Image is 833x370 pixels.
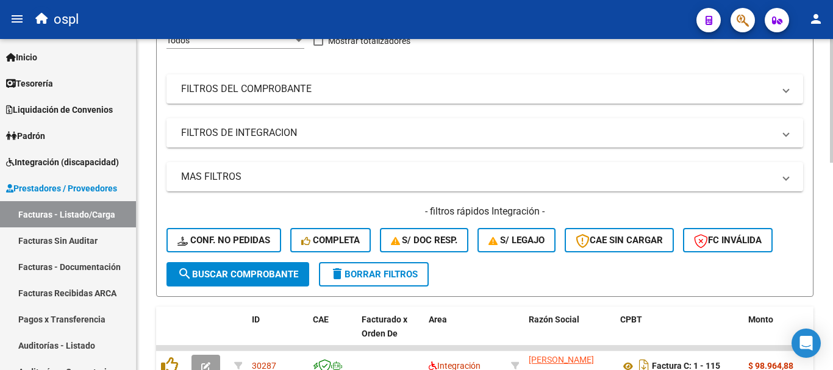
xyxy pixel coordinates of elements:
span: Conf. no pedidas [177,235,270,246]
button: Borrar Filtros [319,262,429,286]
span: ID [252,315,260,324]
span: Buscar Comprobante [177,269,298,280]
mat-expansion-panel-header: FILTROS DE INTEGRACION [166,118,803,148]
h4: - filtros rápidos Integración - [166,205,803,218]
div: Open Intercom Messenger [792,329,821,358]
button: S/ legajo [477,228,556,252]
span: Todos [166,35,190,45]
span: Inicio [6,51,37,64]
span: Borrar Filtros [330,269,418,280]
span: Integración (discapacidad) [6,155,119,169]
datatable-header-cell: ID [247,307,308,360]
datatable-header-cell: Area [424,307,506,360]
button: Completa [290,228,371,252]
span: Prestadores / Proveedores [6,182,117,195]
button: FC Inválida [683,228,773,252]
datatable-header-cell: CAE [308,307,357,360]
mat-icon: delete [330,266,345,281]
span: Padrón [6,129,45,143]
mat-panel-title: MAS FILTROS [181,170,774,183]
span: FC Inválida [694,235,762,246]
span: Facturado x Orden De [362,315,407,338]
mat-expansion-panel-header: FILTROS DEL COMPROBANTE [166,74,803,104]
datatable-header-cell: CPBT [615,307,743,360]
span: Tesorería [6,77,53,90]
span: Monto [748,315,773,324]
span: S/ legajo [488,235,545,246]
mat-icon: search [177,266,192,281]
mat-icon: person [809,12,823,26]
span: S/ Doc Resp. [391,235,458,246]
span: CAE [313,315,329,324]
span: CPBT [620,315,642,324]
span: Razón Social [529,315,579,324]
button: S/ Doc Resp. [380,228,469,252]
span: ospl [54,6,79,33]
mat-panel-title: FILTROS DEL COMPROBANTE [181,82,774,96]
button: CAE SIN CARGAR [565,228,674,252]
span: Mostrar totalizadores [328,34,410,48]
span: Completa [301,235,360,246]
mat-expansion-panel-header: MAS FILTROS [166,162,803,191]
datatable-header-cell: Facturado x Orden De [357,307,424,360]
button: Conf. no pedidas [166,228,281,252]
mat-panel-title: FILTROS DE INTEGRACION [181,126,774,140]
datatable-header-cell: Monto [743,307,817,360]
span: CAE SIN CARGAR [576,235,663,246]
datatable-header-cell: Razón Social [524,307,615,360]
span: Liquidación de Convenios [6,103,113,116]
mat-icon: menu [10,12,24,26]
span: Area [429,315,447,324]
button: Buscar Comprobante [166,262,309,286]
